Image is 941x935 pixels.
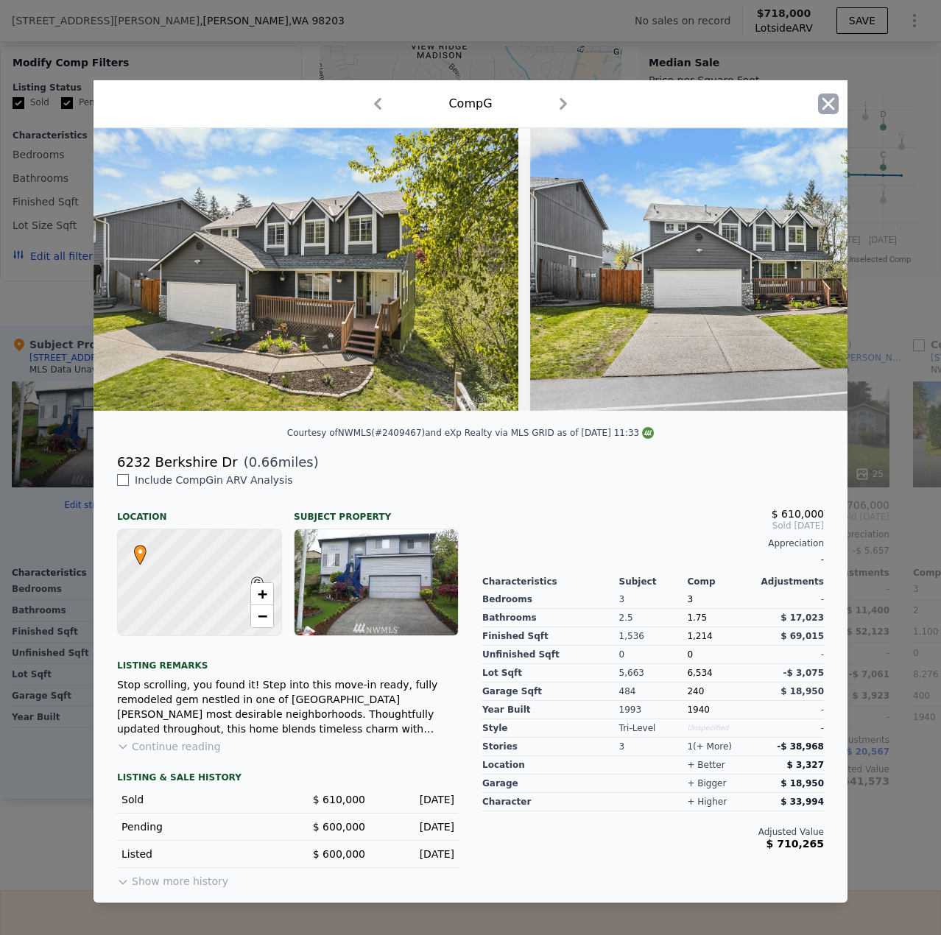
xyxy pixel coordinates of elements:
span: 240 [687,686,704,696]
div: Appreciation [482,537,824,549]
span: $ 710,265 [766,838,824,850]
div: Characteristics [482,576,619,588]
div: 3 [619,590,688,609]
div: Bedrooms [482,590,619,609]
div: 1.75 [687,609,755,627]
span: $ 18,950 [780,686,824,696]
div: Garage Sqft [482,682,619,701]
div: Location [117,499,282,523]
div: + higher [687,796,727,808]
div: 1 ( + more ) [687,741,732,752]
div: Subject [619,576,688,588]
div: 1993 [619,701,688,719]
span: $ 610,000 [772,508,824,520]
span: $ 600,000 [313,848,365,860]
div: garage [482,775,619,793]
div: 5,663 [619,664,688,682]
div: LISTING & SALE HISTORY [117,772,459,786]
div: - [755,646,824,664]
span: 0.66 [249,454,278,470]
span: $ 18,950 [780,778,824,788]
div: Adjusted Value [482,826,824,838]
img: Property Img [94,128,518,411]
div: Listed [121,847,276,861]
span: $ 600,000 [313,821,365,833]
span: $ 3,327 [787,760,824,770]
div: Tri-Level [619,719,688,738]
div: 0 [619,646,688,664]
img: NWMLS Logo [642,427,654,439]
button: Continue reading [117,739,221,754]
div: Listing remarks [117,648,459,671]
div: Subject Property [294,499,459,523]
a: Zoom in [251,583,273,605]
div: 3 [619,738,688,756]
div: Sold [121,792,276,807]
div: Bathrooms [482,609,619,627]
div: Comp [687,576,755,588]
div: [DATE] [377,819,454,834]
div: Finished Sqft [482,627,619,646]
div: Comp G [448,95,492,113]
span: + [258,585,267,603]
span: -$ 3,075 [783,668,824,678]
div: G [247,576,256,585]
div: 1940 [687,701,755,719]
div: 1,536 [619,627,688,646]
div: [DATE] [377,847,454,861]
div: 484 [619,682,688,701]
div: Style [482,719,619,738]
span: $ 17,023 [780,613,824,623]
div: - [755,590,824,609]
span: 6,534 [687,668,712,678]
span: 3 [687,594,693,604]
div: Unfinished Sqft [482,646,619,664]
div: Lot Sqft [482,664,619,682]
div: Adjustments [755,576,824,588]
div: + bigger [687,777,726,789]
span: G [247,576,267,590]
div: • [130,545,139,554]
div: location [482,756,619,775]
span: Sold [DATE] [482,520,824,532]
span: Include Comp G in ARV Analysis [129,474,299,486]
a: Zoom out [251,605,273,627]
div: 6232 Berkshire Dr [117,452,238,473]
div: 2.5 [619,609,688,627]
div: Pending [121,819,276,834]
span: $ 610,000 [313,794,365,805]
span: $ 33,994 [780,797,824,807]
div: Courtesy of NWMLS (#2409467) and eXp Realty via MLS GRID as of [DATE] 11:33 [287,428,654,438]
span: 1,214 [687,631,712,641]
div: - [482,549,824,570]
div: [DATE] [377,792,454,807]
div: Year Built [482,701,619,719]
span: − [258,607,267,625]
div: + better [687,759,725,771]
span: -$ 38,968 [777,741,824,752]
div: stories [482,738,619,756]
div: Stop scrolling, you found it! Step into this move-in ready, fully remodeled gem nestled in one of... [117,677,459,736]
span: $ 69,015 [780,631,824,641]
div: - [755,719,824,738]
span: 0 [687,649,693,660]
div: Unspecified [687,719,755,738]
button: Show more history [117,868,228,889]
div: character [482,793,619,811]
div: - [755,701,824,719]
span: • [130,540,150,562]
span: ( miles) [238,452,319,473]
